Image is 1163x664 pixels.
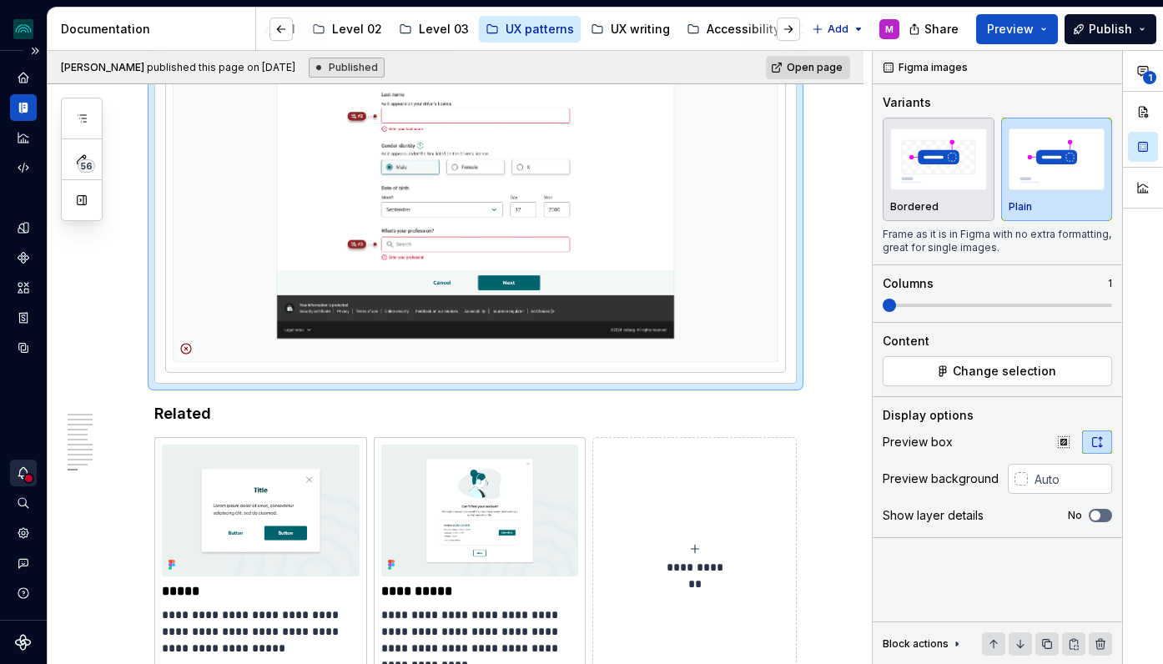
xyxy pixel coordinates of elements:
a: Analytics [10,124,37,151]
a: Documentation [10,94,37,121]
button: Search ⌘K [10,490,37,516]
div: Frame as it is in Figma with no extra formatting, great for single images. [883,228,1112,254]
div: Accessibility [707,21,780,38]
p: Plain [1009,200,1032,214]
h4: Related [154,404,797,424]
span: Change selection [953,363,1056,380]
button: Publish [1065,14,1156,44]
span: published this page on [DATE] [61,61,295,74]
a: UX patterns [479,16,581,43]
a: Open page [766,56,850,79]
div: Preview box [883,434,953,450]
button: Notifications [10,460,37,486]
span: 1 [1143,71,1156,84]
span: Open page [787,61,843,74]
a: Design tokens [10,214,37,241]
a: Settings [10,520,37,546]
a: Accessibility [680,16,787,43]
span: 56 [78,159,95,173]
img: 418c6d47-6da6-4103-8b13-b5999f8989a1.png [13,19,33,39]
img: e674f94a-3ae0-432d-a0d9-ba3e5ff05a51.png [381,445,579,576]
div: M [885,23,894,36]
img: placeholder [890,128,987,189]
img: placeholder [1009,128,1105,189]
a: Components [10,244,37,271]
p: Bordered [890,200,939,214]
p: 1 [1108,277,1112,290]
button: Preview [976,14,1058,44]
a: Home [10,64,37,91]
span: Publish [1089,21,1132,38]
button: Contact support [10,550,37,576]
a: UX writing [584,16,677,43]
label: No [1068,509,1082,522]
div: UX patterns [506,21,574,38]
div: Level 02 [332,21,382,38]
a: Level 03 [392,16,476,43]
div: UX writing [611,21,670,38]
img: 2039a11e-53e7-45f2-ac6d-ee9078ce012c.png [162,445,360,576]
span: [PERSON_NAME] [61,61,144,73]
button: Add [807,18,869,41]
div: Documentation [61,21,249,38]
div: Level 03 [419,21,469,38]
a: Assets [10,274,37,301]
button: placeholderBordered [883,118,994,221]
div: Show layer details [883,507,984,524]
span: Preview [987,21,1034,38]
div: Content [883,333,929,350]
span: Share [924,21,959,38]
div: Variants [883,94,931,111]
a: Storybook stories [10,304,37,331]
a: Level 02 [305,16,389,43]
button: Expand sidebar [23,39,47,63]
div: Block actions [883,637,949,651]
div: Preview background [883,470,999,487]
input: Auto [1028,464,1112,494]
svg: Supernova Logo [15,634,32,651]
button: Share [900,14,969,44]
button: Change selection [883,356,1112,386]
div: Columns [883,275,934,292]
a: Code automation [10,154,37,181]
a: Data sources [10,335,37,361]
div: Block actions [883,632,964,656]
div: Published [309,58,385,78]
div: Display options [883,407,974,424]
button: placeholderPlain [1001,118,1113,221]
span: Add [828,23,848,36]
